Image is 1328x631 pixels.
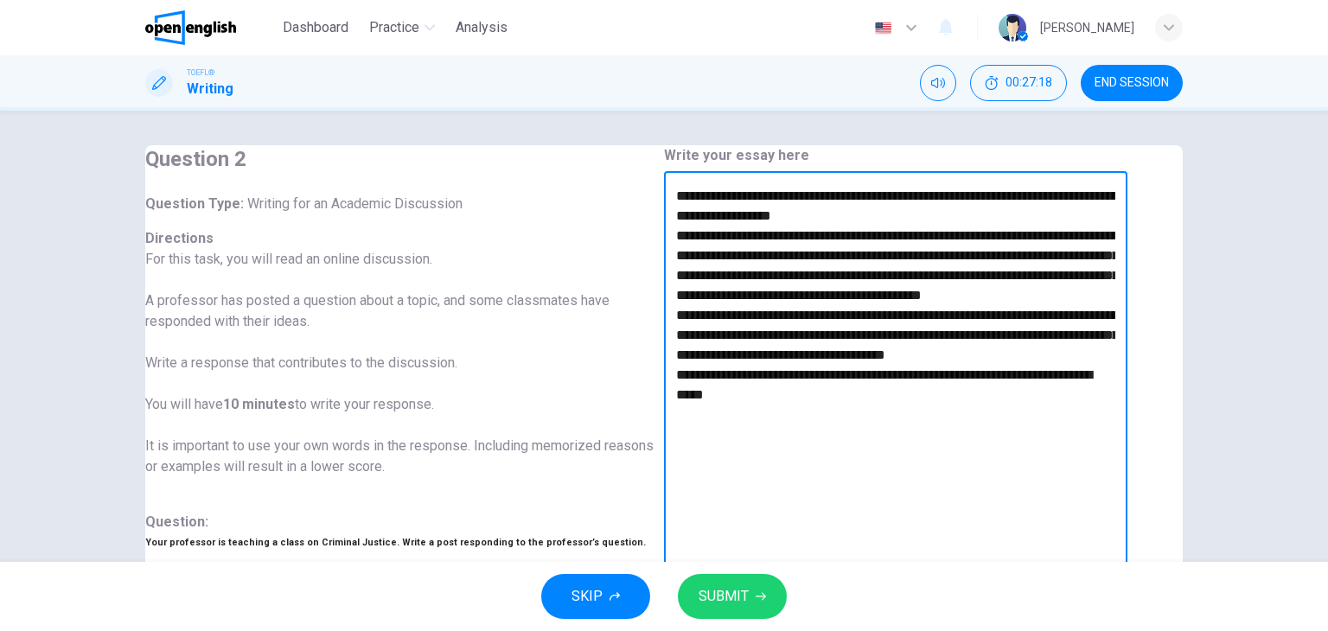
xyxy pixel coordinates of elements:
[456,17,508,38] span: Analysis
[145,145,664,173] h4: Question 2
[145,228,664,498] h6: Directions
[699,584,749,609] span: SUBMIT
[283,17,348,38] span: Dashboard
[678,574,787,619] button: SUBMIT
[1081,65,1183,101] button: END SESSION
[970,65,1067,101] button: 00:27:18
[1095,76,1169,90] span: END SESSION
[369,17,419,38] span: Practice
[223,396,295,412] b: 10 minutes
[187,67,214,79] span: TOEFL®
[145,194,664,214] h6: Question Type :
[571,584,603,609] span: SKIP
[872,22,894,35] img: en
[999,14,1026,41] img: Profile picture
[187,79,233,99] h1: Writing
[145,512,664,532] h6: Question :
[145,10,236,45] img: OpenEnglish logo
[145,10,276,45] a: OpenEnglish logo
[664,145,1127,166] h6: Write your essay here
[244,195,463,212] span: Writing for an Academic Discussion
[449,12,514,43] button: Analysis
[145,249,664,477] p: For this task, you will read an online discussion. A professor has posted a question about a topi...
[541,574,650,619] button: SKIP
[276,12,355,43] button: Dashboard
[362,12,442,43] button: Practice
[970,65,1067,101] div: Hide
[1040,17,1134,38] div: [PERSON_NAME]
[920,65,956,101] div: Mute
[145,532,664,553] h6: Your professor is teaching a class on Criminal Justice. Write a post responding to the professor’...
[1006,76,1052,90] span: 00:27:18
